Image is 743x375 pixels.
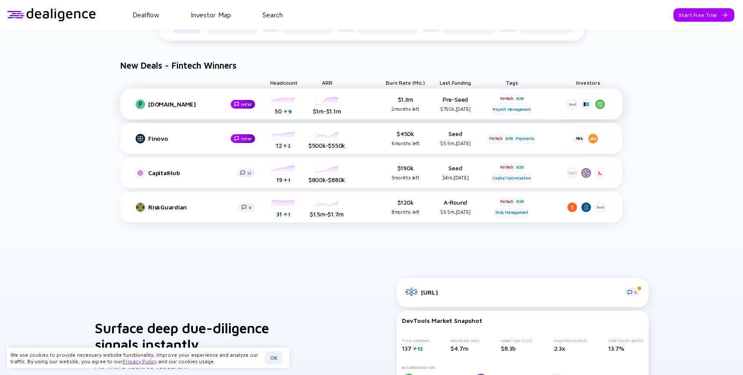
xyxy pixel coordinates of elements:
button: OK [265,351,282,365]
div: B2B [515,163,524,172]
div: DevTools Market Snapshot [402,317,643,324]
div: Headcount [262,76,305,89]
div: B2B [504,134,514,143]
div: We use cookies to provide necessary website functionality, improve your experience and analyze ou... [10,352,262,365]
div: 2 months left [391,105,419,113]
div: [DOMAIN_NAME] [148,100,230,108]
div: Tags [484,76,540,89]
div: FinTech [499,163,514,172]
a: Dealflow [133,11,159,19]
a: Search [262,11,283,19]
h3: Surface deep due-diligence signals instantly [95,320,338,353]
h4: New Deals - Fintech Winners [112,62,236,70]
div: $120k [384,199,427,216]
div: $450k [384,130,427,147]
div: Investors [553,76,623,89]
a: Investor Map [191,11,231,19]
span: 2.3x [554,345,565,352]
div: Total Companies [402,339,429,343]
div: 6 months left [391,139,419,147]
div: B2B [515,94,524,103]
div: Capital Optimization [492,173,532,183]
div: CAGR ([DATE]-[DATE]) [608,339,643,343]
div: $4m, [DATE] [427,174,484,182]
div: [URL] [421,289,617,296]
button: Start Free Trial [673,8,734,22]
div: Burn Rate (mo.) [384,76,427,89]
div: MARKET SIZE (2022) [501,339,533,343]
div: Pre-Seed [427,96,484,113]
div: Last Funding [427,76,484,89]
div: Payments [515,134,535,143]
div: Seed [427,164,484,182]
div: $5.5m, [DATE] [427,139,484,147]
div: Seed [427,130,484,147]
span: 137 [402,345,411,352]
div: Seed Round (Avg.) [451,339,480,343]
div: Recurring Investors [402,366,643,370]
div: CapitalHub [148,169,236,177]
div: Finovo [148,135,230,143]
div: FinTech [499,94,514,103]
div: $9.5m, [DATE] [427,208,484,216]
div: RiskGuardian [148,203,237,211]
a: Privacy Policy [123,358,157,365]
div: Payroll Management [492,105,531,114]
div: 12 [417,345,423,352]
div: $1.3m [384,96,427,113]
div: B2B [515,197,524,206]
span: $4.7m [451,345,468,352]
div: 8 months left [391,208,419,216]
span: 13.7% [608,345,624,352]
div: 3 months left [391,174,419,182]
div: $ Invested Multiples [554,339,587,343]
div: $750k, [DATE] [427,105,484,113]
div: FinTech [499,197,514,206]
span: $8.3b [501,345,516,352]
div: FinTech [488,134,504,143]
div: $190k [384,164,427,182]
div: ARR [305,76,349,89]
div: Risk Management [494,208,529,217]
div: A-Round [427,199,484,216]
